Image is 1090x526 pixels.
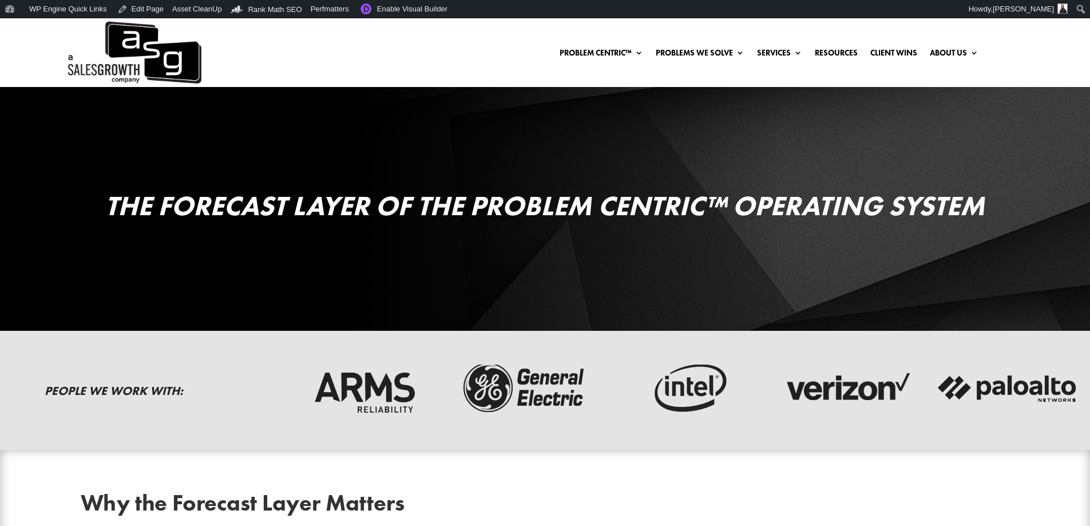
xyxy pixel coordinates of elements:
[66,18,201,87] a: A Sales Growth Company Logo
[81,492,1009,520] h2: Why the Forecast Layer Matters
[81,192,1009,226] h1: The Forecast Layer of the Problem Centric™ Operating System
[66,18,201,87] img: ASG Co. Logo
[454,359,597,417] img: ge-logo-dark
[248,5,302,14] span: Rank Math SEO
[870,49,917,61] a: Client Wins
[757,49,802,61] a: Services
[293,359,436,417] img: arms-reliability-logo-dark
[775,359,918,417] img: verizon-logo-dark
[936,359,1079,417] img: palato-networks-logo-dark
[560,49,643,61] a: Problem Centric™
[930,49,978,61] a: About Us
[656,49,744,61] a: Problems We Solve
[815,49,858,61] a: Resources
[615,359,758,417] img: intel-logo-dark
[993,5,1054,13] span: [PERSON_NAME]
